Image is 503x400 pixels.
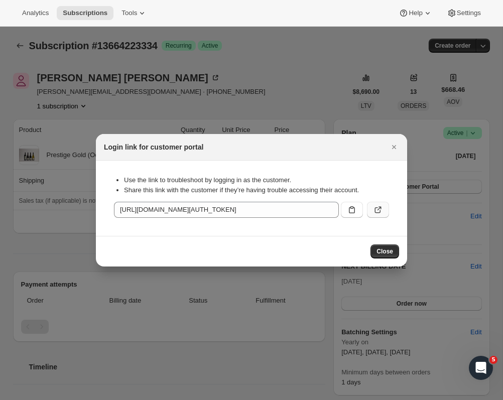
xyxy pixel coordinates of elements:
button: Settings [441,6,487,20]
button: Close [387,140,401,154]
span: Tools [121,9,137,17]
iframe: Intercom live chat [469,356,493,380]
button: Tools [115,6,153,20]
li: Use the link to troubleshoot by logging in as the customer. [124,175,389,185]
span: Analytics [22,9,49,17]
span: Settings [457,9,481,17]
span: Help [409,9,422,17]
button: Analytics [16,6,55,20]
button: Help [393,6,438,20]
span: Close [376,247,393,255]
span: Subscriptions [63,9,107,17]
span: 5 [489,356,497,364]
button: Subscriptions [57,6,113,20]
button: Close [370,244,399,258]
li: Share this link with the customer if they’re having trouble accessing their account. [124,185,389,195]
h2: Login link for customer portal [104,142,203,152]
